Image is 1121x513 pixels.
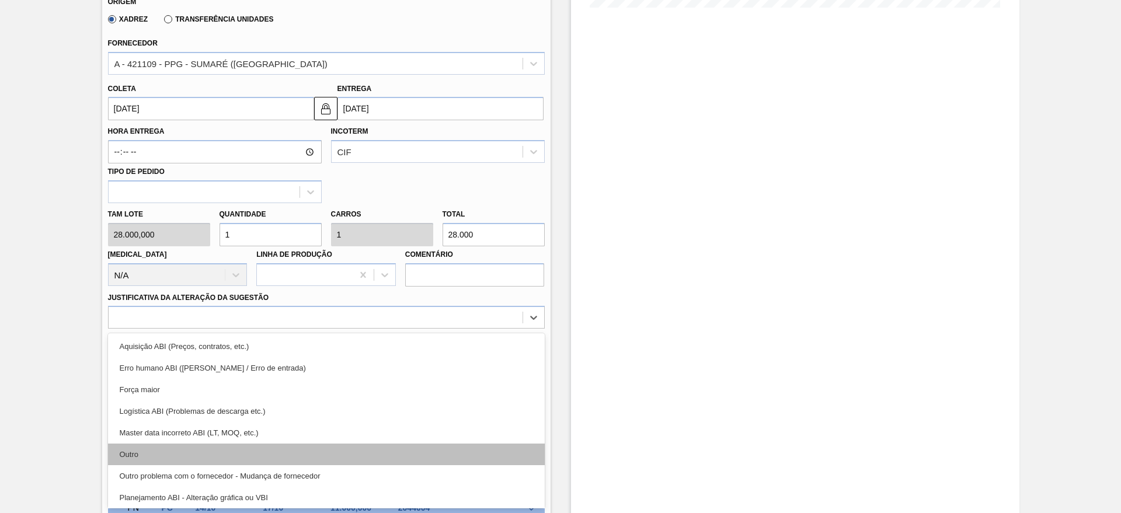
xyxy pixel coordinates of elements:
div: Master data incorreto ABI (LT, MOQ, etc.) [108,422,545,444]
div: CIF [337,147,351,157]
div: Aquisição ABI (Preços, contratos, etc.) [108,336,545,357]
label: Total [443,210,465,218]
label: [MEDICAL_DATA] [108,250,167,259]
label: Entrega [337,85,372,93]
label: Linha de Produção [256,250,332,259]
label: Quantidade [220,210,266,218]
label: Carros [331,210,361,218]
label: Comentário [405,246,545,263]
label: Tipo de pedido [108,167,165,176]
input: dd/mm/yyyy [108,97,314,120]
img: locked [319,102,333,116]
div: Erro humano ABI ([PERSON_NAME] / Erro de entrada) [108,357,545,379]
label: Incoterm [331,127,368,135]
input: dd/mm/yyyy [337,97,544,120]
div: Logística ABI (Problemas de descarga etc.) [108,400,545,422]
div: Outro problema com o fornecedor - Mudança de fornecedor [108,465,545,487]
label: Fornecedor [108,39,158,47]
div: Planejamento ABI - Alteração gráfica ou VBI [108,487,545,508]
div: Força maior [108,379,545,400]
button: locked [314,97,337,120]
label: Observações [108,331,545,348]
div: Outro [108,444,545,465]
label: Hora Entrega [108,123,322,140]
div: A - 421109 - PPG - SUMARÉ ([GEOGRAPHIC_DATA]) [114,58,328,68]
label: Coleta [108,85,136,93]
label: Transferência Unidades [164,15,273,23]
label: Justificativa da Alteração da Sugestão [108,294,269,302]
label: Tam lote [108,206,210,223]
label: Xadrez [108,15,148,23]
